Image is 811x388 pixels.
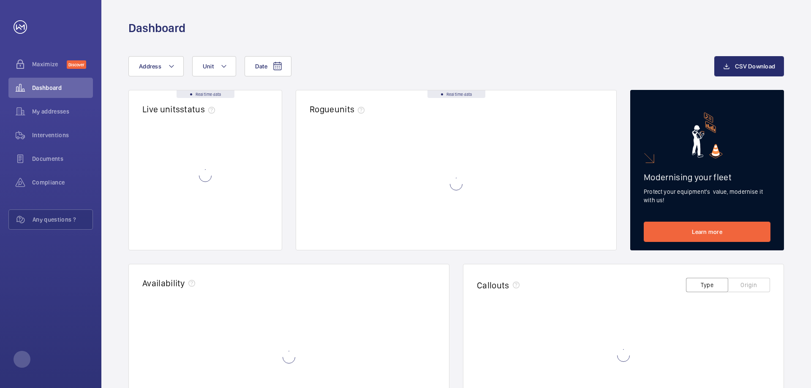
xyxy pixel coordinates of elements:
button: Type [686,278,728,292]
span: Address [139,63,161,70]
a: Learn more [644,222,770,242]
button: Unit [192,56,236,76]
h2: Modernising your fleet [644,172,770,182]
h2: Rogue [310,104,368,114]
span: Unit [203,63,214,70]
span: Compliance [32,178,93,187]
h1: Dashboard [128,20,185,36]
h2: Availability [142,278,185,288]
span: units [335,104,368,114]
span: Documents [32,155,93,163]
span: Interventions [32,131,93,139]
h2: Live units [142,104,218,114]
button: Origin [728,278,770,292]
span: Date [255,63,267,70]
span: Discover [67,60,86,69]
span: CSV Download [735,63,775,70]
span: Any questions ? [33,215,93,224]
img: marketing-card.svg [692,112,723,158]
p: Protect your equipment's value, modernise it with us! [644,187,770,204]
span: Dashboard [32,84,93,92]
span: Maximize [32,60,67,68]
div: Real time data [427,90,485,98]
button: Address [128,56,184,76]
button: CSV Download [714,56,784,76]
span: status [180,104,218,114]
button: Date [245,56,291,76]
div: Real time data [177,90,234,98]
span: My addresses [32,107,93,116]
h2: Callouts [477,280,509,290]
